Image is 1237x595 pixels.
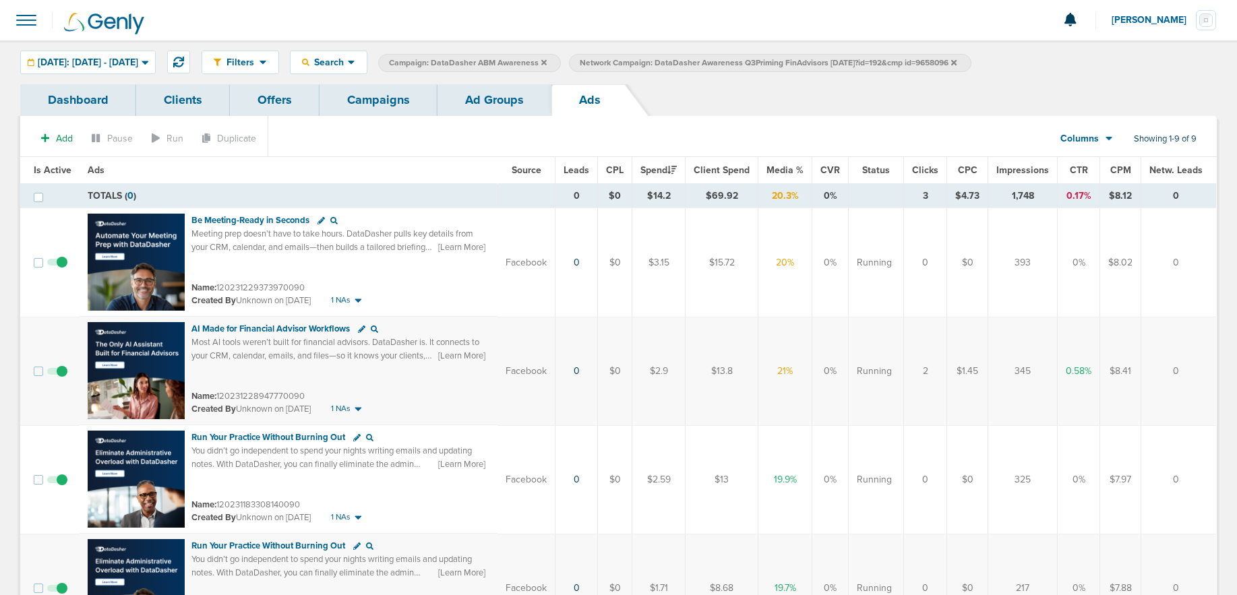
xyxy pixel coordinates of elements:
span: Name: [191,391,216,402]
small: Unknown on [DATE] [191,403,311,415]
span: Running [857,473,892,487]
td: Facebook [497,317,555,425]
span: Netw. Leads [1149,164,1203,176]
td: $0 [947,208,988,317]
td: $0 [598,317,632,425]
a: 0 [574,474,580,485]
span: Filters [221,57,260,68]
span: CTR [1070,164,1088,176]
span: Running [857,256,892,270]
span: AI Made for Financial Advisor Workflows [191,323,350,334]
td: 0 [1141,184,1217,208]
span: Run Your Practice Without Burning Out [191,540,345,551]
span: Search [309,57,348,68]
span: Leads [564,164,589,176]
td: 0% [812,184,849,208]
span: Be Meeting-Ready in Seconds [191,215,309,226]
td: 3 [904,184,947,208]
span: 0 [127,190,133,201]
a: 0 [574,257,580,268]
td: $13 [686,425,758,534]
td: 1,748 [988,184,1058,208]
span: Meeting prep doesn’t have to take hours. DataDasher pulls key details from your CRM, calendar, an... [191,228,479,292]
span: Columns [1060,132,1099,146]
span: CPL [606,164,624,176]
a: Ad Groups [438,84,551,116]
small: Unknown on [DATE] [191,511,311,524]
td: $2.9 [632,317,686,425]
td: $14.2 [632,184,686,208]
img: Ad image [88,431,185,528]
span: Add [56,133,73,144]
td: 0% [812,208,849,317]
td: 0% [1058,425,1100,534]
td: 20.3% [758,184,812,208]
span: Is Active [34,164,71,176]
span: [Learn More] [438,241,485,253]
button: Add [34,129,80,148]
a: 0 [574,582,580,594]
td: $0 [598,208,632,317]
span: [Learn More] [438,350,485,362]
span: Name: [191,499,216,510]
small: 120231228947770090 [191,391,305,402]
td: Facebook [497,208,555,317]
span: Created By [191,295,236,306]
a: Campaigns [320,84,438,116]
span: 1 NAs [331,294,351,306]
td: 325 [988,425,1058,534]
span: [Learn More] [438,567,485,579]
td: 0 [904,208,947,317]
img: Genly [64,13,144,34]
td: 345 [988,317,1058,425]
span: Running [857,582,892,595]
span: CVR [820,164,840,176]
span: Campaign: DataDasher ABM Awareness [389,57,547,69]
span: Running [857,365,892,378]
td: $8.41 [1100,317,1141,425]
td: Facebook [497,425,555,534]
td: $1.45 [947,317,988,425]
td: $69.92 [686,184,758,208]
span: 1 NAs [331,511,351,523]
span: Name: [191,282,216,293]
span: Spend [640,164,677,176]
a: Dashboard [20,84,136,116]
span: Network Campaign: DataDasher Awareness Q3Priming FinAdvisors [DATE]?id=192&cmp id=9658096 [580,57,957,69]
td: 0 [1141,317,1217,425]
span: [DATE]: [DATE] - [DATE] [38,58,138,67]
td: $7.97 [1100,425,1141,534]
td: 0 [1141,425,1217,534]
span: 1 NAs [331,403,351,414]
td: 0 [904,425,947,534]
td: 0% [812,425,849,534]
a: Clients [136,84,230,116]
span: [Learn More] [438,458,485,470]
span: CPC [958,164,977,176]
td: TOTALS ( ) [80,184,497,208]
span: Most AI tools weren’t built for financial advisors. DataDasher is. It connects to your CRM, calen... [191,337,481,387]
td: 19.9% [758,425,812,534]
span: Showing 1-9 of 9 [1134,133,1197,145]
td: 0 [555,184,598,208]
td: 21% [758,317,812,425]
a: 0 [574,365,580,377]
small: Unknown on [DATE] [191,294,311,307]
span: Client Spend [694,164,750,176]
td: 0% [812,317,849,425]
img: Ad image [88,322,185,419]
small: 120231183308140090 [191,499,300,510]
span: Run Your Practice Without Burning Out [191,432,345,443]
span: Status [862,164,890,176]
span: Created By [191,404,236,414]
td: 0.17% [1058,184,1100,208]
td: 20% [758,208,812,317]
td: 393 [988,208,1058,317]
td: $2.59 [632,425,686,534]
td: $15.72 [686,208,758,317]
a: Offers [230,84,320,116]
td: $4.73 [947,184,988,208]
span: Media % [766,164,804,176]
td: $3.15 [632,208,686,317]
td: $0 [598,184,632,208]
